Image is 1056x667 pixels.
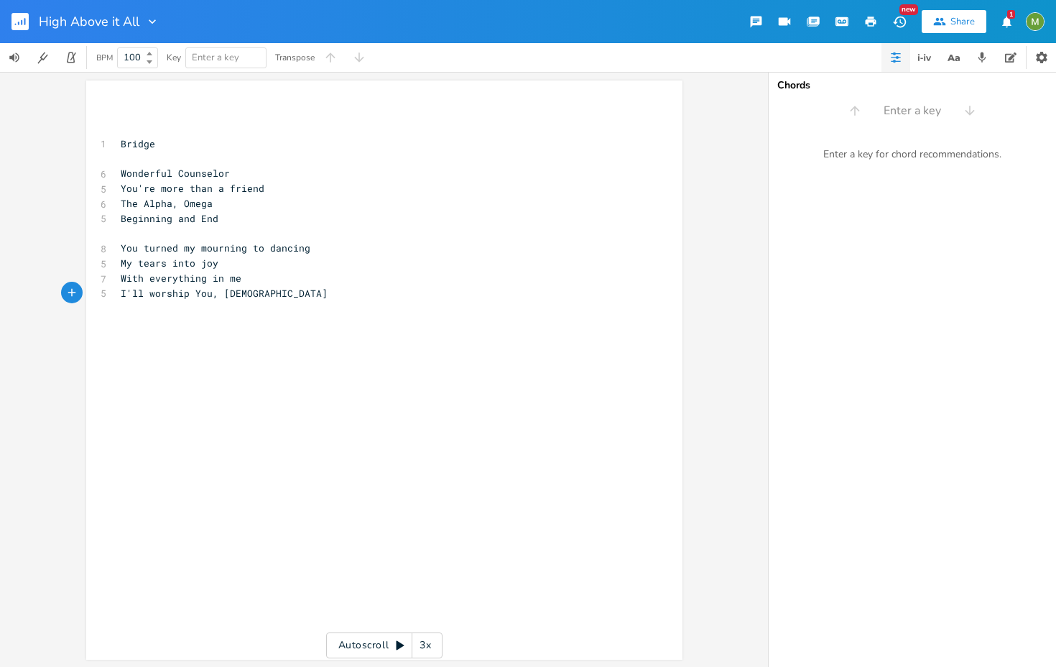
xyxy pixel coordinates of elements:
div: Enter a key for chord recommendations. [769,139,1056,170]
img: Mik Sivak [1026,12,1045,31]
span: Bridge [121,137,155,150]
button: 1 [992,9,1021,34]
span: Enter a key [192,51,239,64]
div: New [899,4,918,15]
span: Beginning and End [121,212,218,225]
span: Wonderful Counselor [121,167,230,180]
button: New [885,9,914,34]
div: 1 [1007,10,1015,19]
div: Key [167,53,181,62]
div: 3x [412,632,438,658]
div: Transpose [275,53,315,62]
div: Autoscroll [326,632,443,658]
span: Enter a key [884,103,941,119]
div: BPM [96,54,113,62]
span: My tears into joy [121,257,218,270]
span: You're more than a friend [121,182,264,195]
button: Share [922,10,986,33]
span: The Alpha, Omega [121,197,213,210]
span: With everything in me [121,272,241,285]
div: Share [950,15,975,28]
span: I'll worship You, [DEMOGRAPHIC_DATA] [121,287,328,300]
div: Chords [777,80,1047,91]
span: High Above it All [39,15,139,28]
span: You turned my mourning to dancing [121,241,310,254]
